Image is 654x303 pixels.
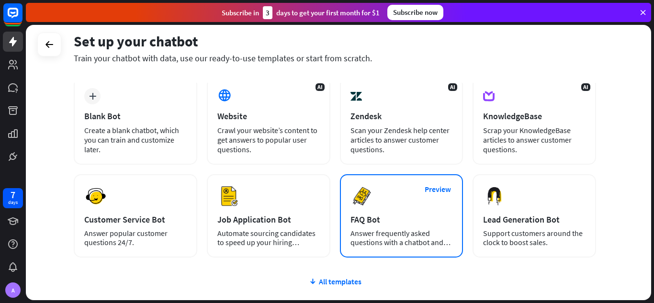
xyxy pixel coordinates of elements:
[418,180,457,198] button: Preview
[3,188,23,208] a: 7 days
[84,125,187,154] div: Create a blank chatbot, which you can train and customize later.
[581,83,590,91] span: AI
[448,83,457,91] span: AI
[74,53,596,64] div: Train your chatbot with data, use our ready-to-use templates or start from scratch.
[8,199,18,206] div: days
[483,125,586,154] div: Scrap your KnowledgeBase articles to answer customer questions.
[74,32,596,50] div: Set up your chatbot
[222,6,380,19] div: Subscribe in days to get your first month for $1
[84,214,187,225] div: Customer Service Bot
[263,6,272,19] div: 3
[217,229,320,247] div: Automate sourcing candidates to speed up your hiring process.
[84,229,187,247] div: Answer popular customer questions 24/7.
[483,214,586,225] div: Lead Generation Bot
[217,111,320,122] div: Website
[316,83,325,91] span: AI
[84,111,187,122] div: Blank Bot
[89,93,96,100] i: plus
[8,4,36,33] button: Open LiveChat chat widget
[483,229,586,247] div: Support customers around the clock to boost sales.
[483,111,586,122] div: KnowledgeBase
[217,125,320,154] div: Crawl your website’s content to get answers to popular user questions.
[350,214,453,225] div: FAQ Bot
[350,125,453,154] div: Scan your Zendesk help center articles to answer customer questions.
[11,191,15,199] div: 7
[350,229,453,247] div: Answer frequently asked questions with a chatbot and save your time.
[5,282,21,298] div: A
[350,111,453,122] div: Zendesk
[217,214,320,225] div: Job Application Bot
[387,5,443,20] div: Subscribe now
[74,277,596,286] div: All templates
